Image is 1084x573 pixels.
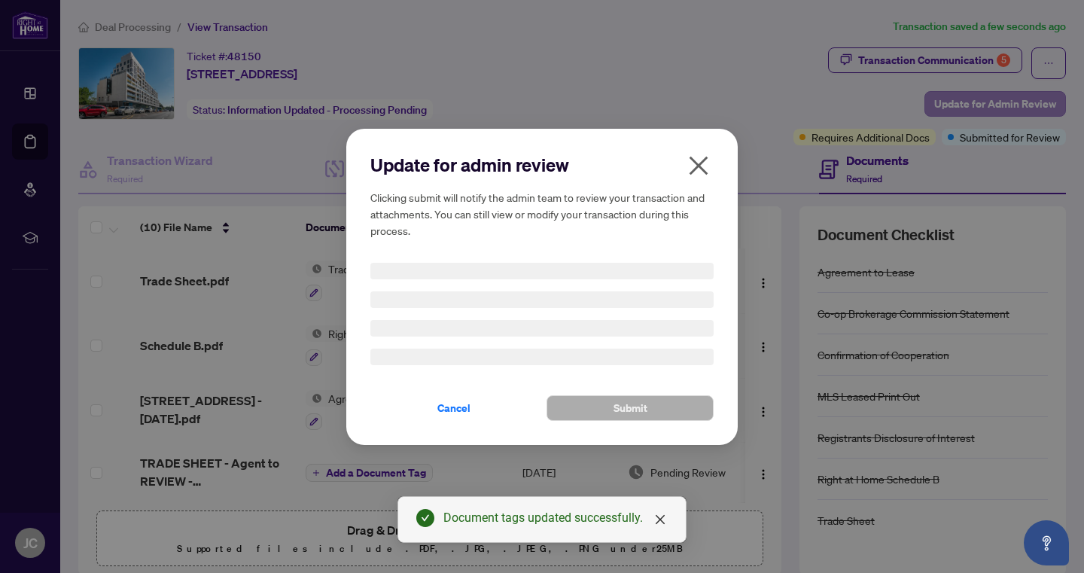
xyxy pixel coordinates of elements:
button: Open asap [1024,520,1069,565]
h2: Update for admin review [370,153,714,177]
h5: Clicking submit will notify the admin team to review your transaction and attachments. You can st... [370,189,714,239]
span: close [654,514,666,526]
span: Cancel [437,396,470,420]
span: close [687,154,711,178]
button: Cancel [370,395,537,421]
a: Close [652,511,668,528]
button: Submit [547,395,714,421]
span: check-circle [416,509,434,527]
div: Document tags updated successfully. [443,509,668,527]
